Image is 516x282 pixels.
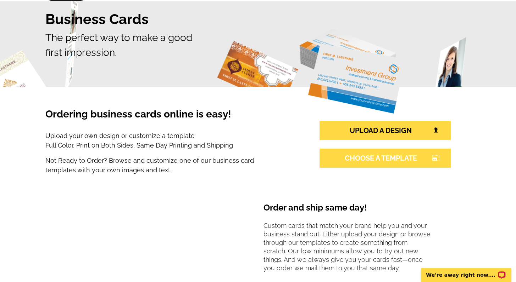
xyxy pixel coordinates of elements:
a: UPLOAD A DESIGN [320,121,451,140]
p: Not Ready to Order? Browse and customize one of our business card templates with your own images ... [45,156,289,175]
p: Custom cards that match your brand help you and your business stand out. Either upload your desig... [263,221,439,278]
img: investment-group.png [299,29,406,114]
i: photo_size_select_large [432,155,440,161]
a: CHOOSE A TEMPLATEphoto_size_select_large [320,149,451,168]
h4: Order and ship same day! [263,203,439,219]
iframe: LiveChat chat widget [416,260,516,282]
h1: Business Cards [45,11,471,28]
p: The perfect way to make a good first impression. [45,30,471,60]
h3: Ordering business cards online is easy! [45,108,289,128]
p: Upload your own design or customize a template Full Color, Print on Both Sides, Same Day Printing... [45,131,289,150]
